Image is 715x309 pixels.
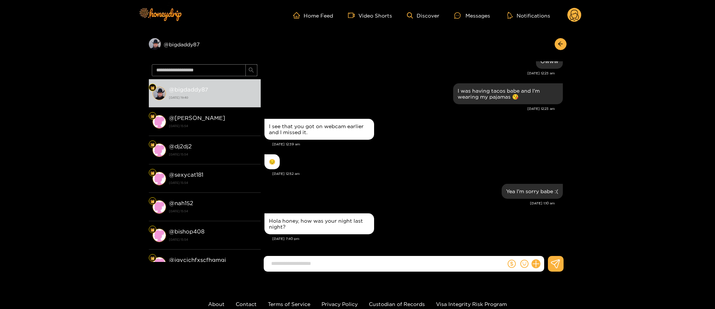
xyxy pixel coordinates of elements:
[169,200,193,206] strong: @ nah152
[369,301,425,307] a: Custodian of Records
[269,123,370,135] div: I see that you got on webcam earlier and I missed it.
[153,172,166,185] img: conversation
[169,123,257,129] strong: [DATE] 15:54
[272,171,563,176] div: [DATE] 12:52 am
[264,154,280,169] div: Sep. 25, 12:52 am
[264,201,555,206] div: [DATE] 1:10 am
[272,142,563,147] div: [DATE] 12:39 am
[502,184,563,199] div: Sep. 25, 1:10 am
[153,115,166,129] img: conversation
[520,260,529,268] span: smile
[264,71,555,76] div: [DATE] 12:23 am
[269,218,370,230] div: Hola honey, how was your night last night?
[153,143,166,157] img: conversation
[272,236,563,241] div: [DATE] 7:40 pm
[269,159,275,165] div: 😔
[150,199,155,204] img: Fan Level
[153,87,166,100] img: conversation
[169,172,203,178] strong: @ sexycat181
[245,64,257,76] button: search
[348,12,392,19] a: Video Shorts
[150,171,155,175] img: Fan Level
[558,41,563,47] span: arrow-left
[264,119,374,140] div: Sep. 25, 12:39 am
[268,301,310,307] a: Terms of Service
[153,257,166,271] img: conversation
[153,229,166,242] img: conversation
[150,228,155,232] img: Fan Level
[150,142,155,147] img: Fan Level
[454,11,490,20] div: Messages
[536,54,563,69] div: Sep. 25, 12:23 am
[169,257,226,263] strong: @ jgvcjchfxscfhgmgj
[149,38,261,50] div: @bigdaddy87
[293,12,304,19] span: home
[150,114,155,118] img: Fan Level
[293,12,333,19] a: Home Feed
[150,86,155,90] img: Fan Level
[248,67,254,74] span: search
[169,179,257,186] strong: [DATE] 15:54
[169,115,225,121] strong: @ [PERSON_NAME]
[208,301,225,307] a: About
[505,12,552,19] button: Notifications
[264,106,555,111] div: [DATE] 12:23 am
[169,228,204,235] strong: @ bishop408
[264,213,374,234] div: Sep. 25, 7:40 pm
[150,256,155,260] img: Fan Level
[555,38,567,50] button: arrow-left
[453,83,563,104] div: Sep. 25, 12:23 am
[506,258,517,269] button: dollar
[407,12,439,19] a: Discover
[436,301,507,307] a: Visa Integrity Risk Program
[506,188,558,194] div: Yea I'm sorry babe :(
[348,12,358,19] span: video-camera
[540,58,558,64] div: Owww
[153,200,166,214] img: conversation
[322,301,358,307] a: Privacy Policy
[169,143,192,149] strong: @ dj2dj2
[169,94,257,101] strong: [DATE] 19:40
[458,88,558,100] div: I was having tacos babe and I'm wearing my pajamas 😘
[169,86,208,93] strong: @ bigdaddy87
[508,260,516,268] span: dollar
[169,151,257,158] strong: [DATE] 15:54
[169,208,257,214] strong: [DATE] 15:54
[169,236,257,243] strong: [DATE] 15:54
[236,301,257,307] a: Contact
